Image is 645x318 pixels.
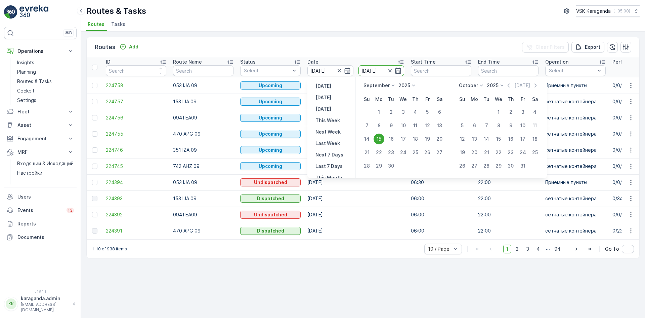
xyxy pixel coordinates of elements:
[259,131,282,137] p: Upcoming
[469,134,480,144] div: 13
[529,134,540,144] div: 18
[493,147,504,158] div: 22
[361,147,372,158] div: 21
[505,134,516,144] div: 16
[173,195,233,202] p: 153 IJA 09
[481,120,492,131] div: 7
[481,161,492,171] div: 28
[410,107,421,117] div: 4
[17,135,63,142] p: Engagement
[173,211,233,218] p: 094TEA09
[410,120,421,131] div: 11
[478,195,539,202] p: 22:00
[4,231,77,244] a: Documents
[173,59,202,65] p: Route Name
[4,290,77,294] span: v 1.50.1
[106,227,166,234] a: 224391
[315,151,343,158] p: Next 7 Days
[106,131,166,137] a: 224755
[240,146,301,154] button: Upcoming
[434,147,445,158] div: 27
[434,107,445,117] div: 6
[313,116,343,125] button: This Week
[468,93,480,105] th: Monday
[480,93,492,105] th: Tuesday
[4,145,77,159] button: MRF
[14,159,77,168] a: Входящий & Исходящий
[493,161,504,171] div: 29
[492,93,505,105] th: Wednesday
[469,147,480,158] div: 20
[106,82,166,89] a: 224758
[259,82,282,89] p: Upcoming
[14,168,77,178] a: Настройки
[355,67,357,75] p: -
[313,162,345,170] button: Last 7 Days
[613,8,630,14] p: ( +05:00 )
[4,5,17,19] img: logo
[304,207,407,223] td: [DATE]
[505,161,516,171] div: 30
[307,65,353,76] input: dd/mm/yyyy
[421,93,433,105] th: Friday
[106,211,166,218] span: 224392
[422,134,433,144] div: 19
[469,120,480,131] div: 6
[315,129,341,135] p: Next Week
[240,130,301,138] button: Upcoming
[173,98,233,105] p: 153 IJA 09
[374,147,384,158] div: 22
[92,228,97,234] div: Toggle Row Selected
[398,120,408,131] div: 10
[304,174,407,190] td: [DATE]
[106,195,166,202] span: 224393
[545,131,606,137] p: сетчатыe контейнера
[4,132,77,145] button: Engagement
[612,59,642,65] p: Performance
[240,81,301,90] button: Upcoming
[117,43,141,51] button: Add
[313,105,334,113] button: Tomorrow
[4,204,77,217] a: Events13
[456,93,468,105] th: Sunday
[4,118,77,132] button: Asset
[457,147,468,158] div: 19
[398,147,408,158] div: 24
[545,179,606,186] p: Приемные пункты
[17,149,63,155] p: MRF
[17,69,36,75] p: Planning
[259,114,282,121] p: Upcoming
[386,107,396,117] div: 2
[457,161,468,171] div: 26
[4,190,77,204] a: Users
[315,117,340,124] p: This Week
[173,179,233,186] p: 053 IJA 09
[373,93,385,105] th: Monday
[533,245,543,253] span: 4
[545,114,606,121] p: сетчатыe контейнера
[240,227,301,235] button: Dispatched
[505,120,516,131] div: 9
[17,122,63,129] p: Asset
[374,120,384,131] div: 8
[478,59,500,65] p: End Time
[315,140,340,147] p: Last Week
[398,107,408,117] div: 3
[17,170,42,176] p: Настройки
[17,87,35,94] p: Cockpit
[374,134,384,144] div: 15
[254,211,287,218] p: Undispatched
[315,174,342,181] p: This Month
[95,42,116,52] p: Routes
[106,98,166,105] span: 224757
[313,174,345,182] button: This Month
[517,161,528,171] div: 31
[173,114,233,121] p: 094TEA09
[17,193,74,200] p: Users
[411,195,471,202] p: 06:00
[457,120,468,131] div: 5
[106,65,166,76] input: Search
[14,67,77,77] a: Planning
